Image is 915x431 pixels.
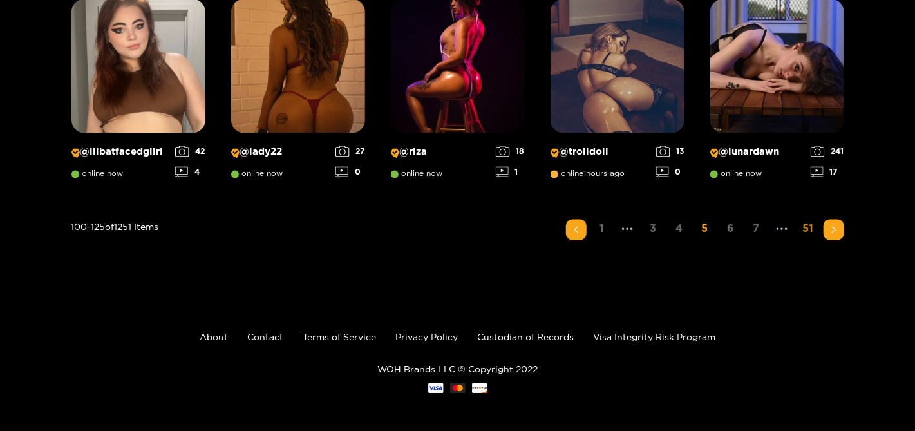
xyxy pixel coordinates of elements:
li: 6 [721,220,741,240]
a: Custodian of Records [477,332,574,342]
a: 5 [695,220,715,238]
li: 5 [695,220,715,240]
a: Privacy Policy [395,332,458,342]
p: @ lunardawn [710,146,804,158]
p: @ trolldoll [551,146,650,158]
a: Terms of Service [303,332,376,342]
p: @ riza [391,146,489,158]
li: 4 [669,220,690,240]
div: 1 [496,167,525,178]
a: 3 [643,220,664,238]
li: 3 [643,220,664,240]
div: 0 [656,167,684,178]
span: online now [710,169,762,178]
div: 13 [656,146,684,157]
a: About [200,332,228,342]
span: left [572,226,580,234]
a: Contact [247,332,283,342]
div: 18 [496,146,525,157]
a: 1 [592,220,612,238]
li: Next 5 Pages [772,220,793,240]
span: ••• [772,220,793,240]
div: 0 [335,167,365,178]
p: @ lilbatfacedgiirl [71,146,169,158]
span: online now [71,169,124,178]
li: 1 [592,220,612,240]
li: Next Page [824,220,844,240]
div: 42 [175,146,205,157]
span: online now [391,169,443,178]
a: 7 [746,220,767,238]
p: @ lady22 [231,146,329,158]
a: 6 [721,220,741,238]
div: 4 [175,167,205,178]
li: 51 [798,220,818,240]
div: 27 [335,146,365,157]
button: right [824,220,844,240]
li: Previous 5 Pages [618,220,638,240]
a: Visa Integrity Risk Program [593,332,715,342]
button: left [566,220,587,240]
div: 17 [811,167,844,178]
li: 7 [746,220,767,240]
div: 100 - 125 of 1251 items [71,220,159,292]
span: right [830,226,838,234]
span: ••• [618,220,638,240]
a: 51 [798,220,818,238]
span: online now [231,169,283,178]
span: online 1 hours ago [551,169,625,178]
div: 241 [811,146,844,157]
a: 4 [669,220,690,238]
li: Previous Page [566,220,587,240]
